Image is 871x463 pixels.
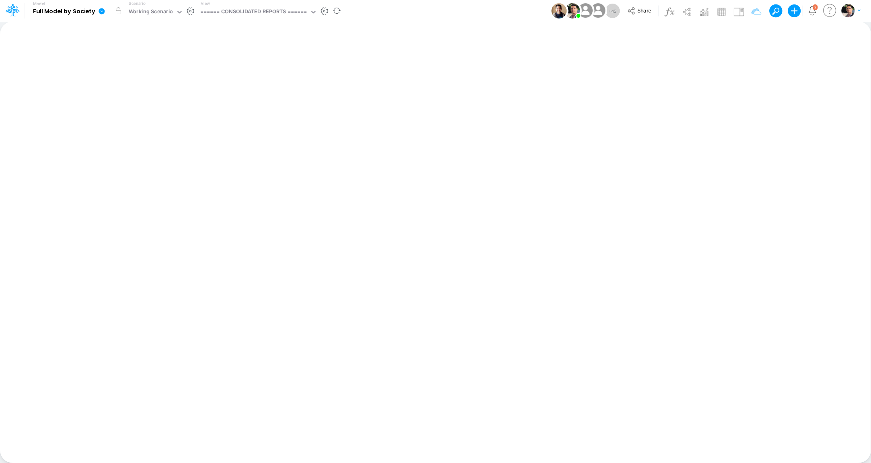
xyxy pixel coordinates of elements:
span: + 45 [608,8,616,14]
label: View [201,0,210,6]
div: Working Scenario [129,8,173,17]
div: ====== CONSOLIDATED REPORTS ====== [200,8,307,17]
button: Share [623,5,657,17]
img: User Image Icon [589,2,607,20]
label: Scenario [129,0,145,6]
img: User Image Icon [551,3,567,19]
label: Model [33,2,45,6]
img: User Image Icon [565,3,580,19]
a: Notifications [808,6,817,15]
span: Share [637,7,651,13]
b: Full Model by Society [33,8,95,15]
img: User Image Icon [576,2,594,20]
div: 2 unread items [814,5,816,9]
